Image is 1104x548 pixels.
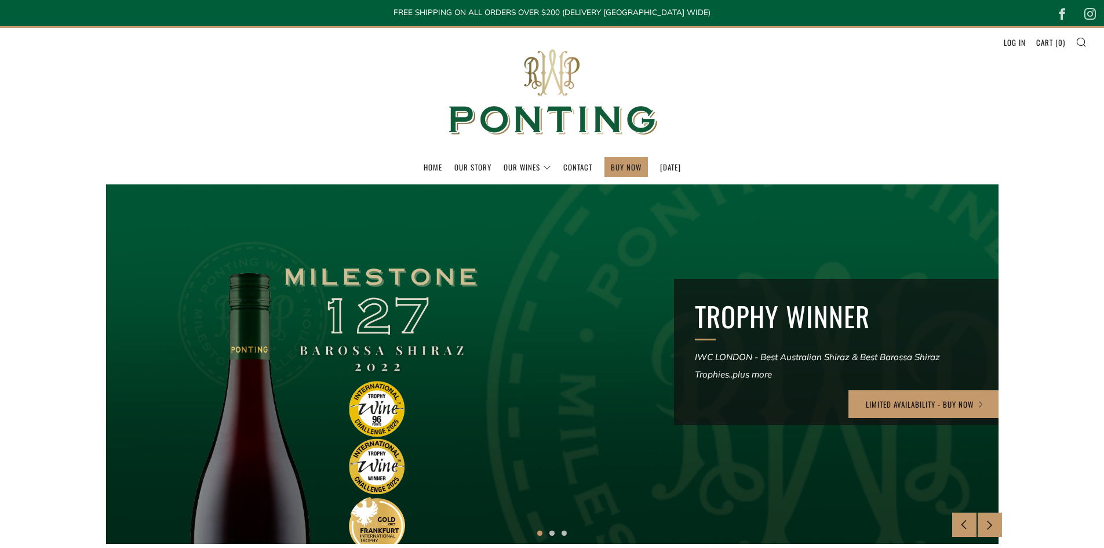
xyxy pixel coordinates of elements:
img: Ponting Wines [436,28,668,157]
a: Our Wines [504,158,551,176]
span: 0 [1058,37,1063,48]
a: Log in [1004,33,1026,52]
button: 3 [562,531,567,536]
h2: TROPHY WINNER [695,300,978,333]
a: Contact [563,158,592,176]
button: 1 [537,531,542,536]
a: Cart (0) [1036,33,1065,52]
a: [DATE] [660,158,681,176]
button: 2 [549,531,555,536]
a: Our Story [454,158,491,176]
a: BUY NOW [611,158,642,176]
a: LIMITED AVAILABILITY - BUY NOW [848,390,1002,418]
a: Home [424,158,442,176]
em: IWC LONDON - Best Australian Shiraz & Best Barossa Shiraz Trophies..plus more [695,351,940,380]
